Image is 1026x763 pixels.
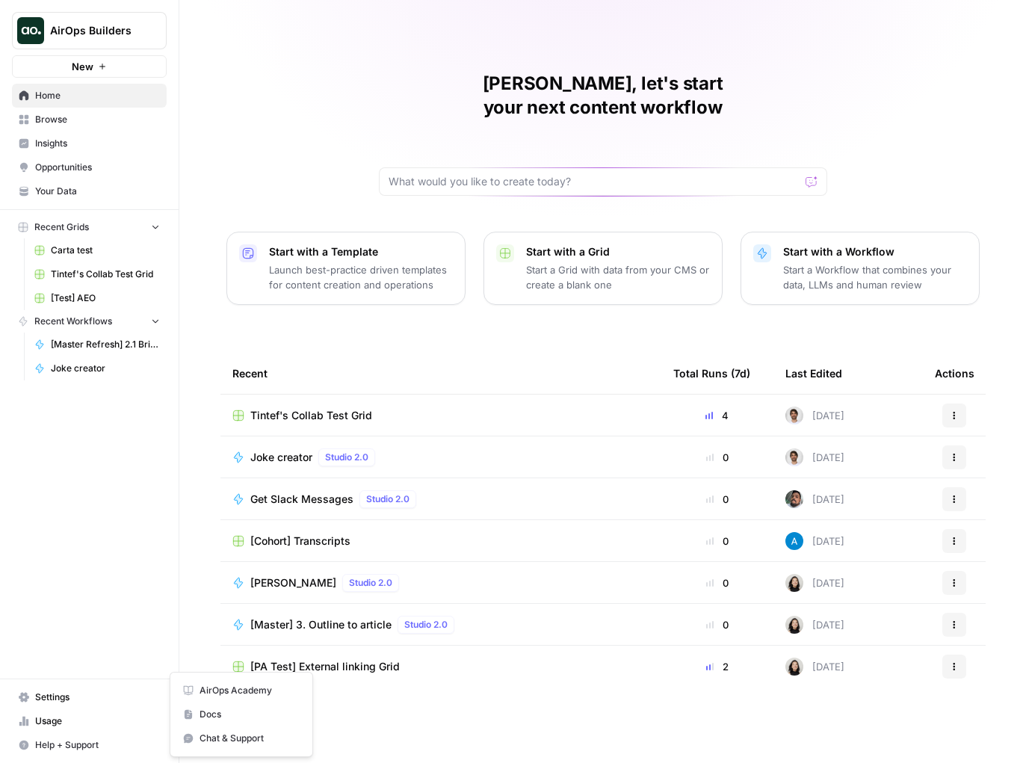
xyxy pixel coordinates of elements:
button: Workspace: AirOps Builders [12,12,167,49]
a: [Test] AEO [28,286,167,310]
span: Studio 2.0 [366,492,410,506]
button: New [12,55,167,78]
button: Start with a GridStart a Grid with data from your CMS or create a blank one [483,232,723,305]
div: [DATE] [785,658,844,676]
div: [DATE] [785,532,844,550]
div: Recent [232,353,649,394]
a: [PA Test] External linking Grid [232,659,649,674]
a: Tintef's Collab Test Grid [28,262,167,286]
a: [PERSON_NAME]Studio 2.0 [232,574,649,592]
a: Usage [12,709,167,733]
img: u93l1oyz1g39q1i4vkrv6vz0p6p4 [785,490,803,508]
span: Chat & Support [200,732,300,745]
div: Help + Support [170,672,313,757]
button: Chat & Support [176,726,306,750]
span: Browse [35,113,160,126]
span: Studio 2.0 [349,576,392,590]
div: [DATE] [785,574,844,592]
button: Recent Grids [12,216,167,238]
div: 0 [673,617,761,632]
img: o3cqybgnmipr355j8nz4zpq1mc6x [785,532,803,550]
span: Recent Grids [34,220,89,234]
a: Tintef's Collab Test Grid [232,408,649,423]
span: Usage [35,714,160,728]
button: Recent Workflows [12,310,167,333]
span: Docs [200,708,300,721]
span: [Master] 3. Outline to article [250,617,392,632]
input: What would you like to create today? [389,174,800,189]
img: 2sv5sb2nc5y0275bc3hbsgjwhrga [785,448,803,466]
div: 4 [673,408,761,423]
span: [Cohort] Transcripts [250,534,350,549]
p: Start a Grid with data from your CMS or create a blank one [526,262,710,292]
a: Insights [12,132,167,155]
span: Recent Workflows [34,315,112,328]
span: Opportunities [35,161,160,174]
a: Joke creator [28,356,167,380]
p: Start with a Grid [526,244,710,259]
span: Studio 2.0 [404,618,448,631]
a: AirOps Academy [176,679,306,702]
div: [DATE] [785,448,844,466]
a: Your Data [12,179,167,203]
div: [DATE] [785,407,844,424]
a: Home [12,84,167,108]
span: Tintef's Collab Test Grid [250,408,372,423]
p: Start with a Workflow [783,244,967,259]
div: [DATE] [785,490,844,508]
p: Start with a Template [269,244,453,259]
span: [PA Test] External linking Grid [250,659,400,674]
div: 0 [673,450,761,465]
div: 0 [673,534,761,549]
a: Browse [12,108,167,132]
span: New [72,59,93,74]
a: [Master Refresh] 2.1 Brief to Outline [28,333,167,356]
button: Start with a TemplateLaunch best-practice driven templates for content creation and operations [226,232,466,305]
span: Help + Support [35,738,160,752]
div: Total Runs (7d) [673,353,750,394]
div: 2 [673,659,761,674]
span: Your Data [35,185,160,198]
span: Tintef's Collab Test Grid [51,268,160,281]
a: Carta test [28,238,167,262]
span: Home [35,89,160,102]
p: Start a Workflow that combines your data, LLMs and human review [783,262,967,292]
div: Last Edited [785,353,842,394]
span: Studio 2.0 [325,451,368,464]
a: Get Slack MessagesStudio 2.0 [232,490,649,508]
div: 0 [673,575,761,590]
span: [Master Refresh] 2.1 Brief to Outline [51,338,160,351]
span: Joke creator [250,450,312,465]
span: Settings [35,691,160,704]
h1: [PERSON_NAME], let's start your next content workflow [379,72,827,120]
a: Docs [176,702,306,726]
img: t5ef5oef8zpw1w4g2xghobes91mw [785,658,803,676]
a: Settings [12,685,167,709]
span: Carta test [51,244,160,257]
button: Start with a WorkflowStart a Workflow that combines your data, LLMs and human review [741,232,980,305]
button: Help + Support [12,733,167,757]
span: AirOps Academy [200,684,300,697]
a: [Master] 3. Outline to articleStudio 2.0 [232,616,649,634]
span: Get Slack Messages [250,492,353,507]
img: 2sv5sb2nc5y0275bc3hbsgjwhrga [785,407,803,424]
span: AirOps Builders [50,23,140,38]
img: AirOps Builders Logo [17,17,44,44]
img: t5ef5oef8zpw1w4g2xghobes91mw [785,616,803,634]
div: Actions [935,353,974,394]
a: Opportunities [12,155,167,179]
a: Joke creatorStudio 2.0 [232,448,649,466]
span: Insights [35,137,160,150]
span: [PERSON_NAME] [250,575,336,590]
div: 0 [673,492,761,507]
a: [Cohort] Transcripts [232,534,649,549]
p: Launch best-practice driven templates for content creation and operations [269,262,453,292]
div: [DATE] [785,616,844,634]
span: Joke creator [51,362,160,375]
img: t5ef5oef8zpw1w4g2xghobes91mw [785,574,803,592]
span: [Test] AEO [51,291,160,305]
